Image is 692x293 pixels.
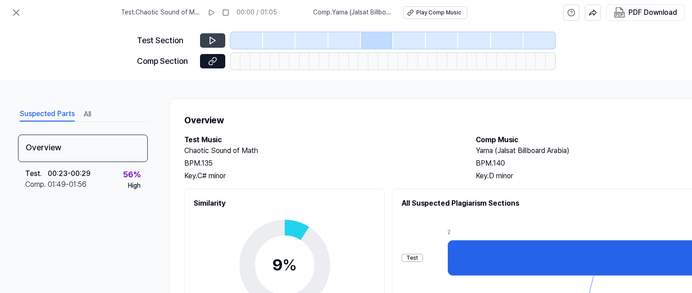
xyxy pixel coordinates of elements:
div: Test . [25,168,48,179]
div: 9 [272,253,297,277]
div: 00:23 - 00:29 [48,168,91,179]
div: PDF Download [628,7,677,18]
div: Key. C# minor [184,171,458,181]
div: High [128,181,141,190]
div: Test Section [137,34,195,47]
div: BPM. 135 [184,158,458,169]
button: PDF Download [612,5,679,20]
button: All [84,107,91,122]
h2: Chaotic Sound of Math [184,145,458,156]
div: Comp Section [137,55,195,68]
div: Comp . [25,179,48,190]
button: help [563,5,579,21]
div: Test [401,254,423,262]
svg: help [567,8,575,17]
div: Overview [18,135,148,162]
img: PDF Download [614,7,625,18]
div: 01:49 - 01:56 [48,179,86,190]
span: % [282,255,297,275]
div: 00:00 / 01:05 [237,8,277,17]
button: Play Comp Music [403,6,467,19]
h2: Test Music [184,135,458,145]
span: Test . Chaotic Sound of Math [121,8,200,17]
img: share [589,9,597,17]
div: 56 % [123,168,141,181]
div: Play Comp Music [416,9,461,17]
span: Comp . Yama (Jalsat Billboard Arabia) [313,8,392,17]
h2: Similarity [194,198,375,209]
button: Suspected Parts [20,107,75,122]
